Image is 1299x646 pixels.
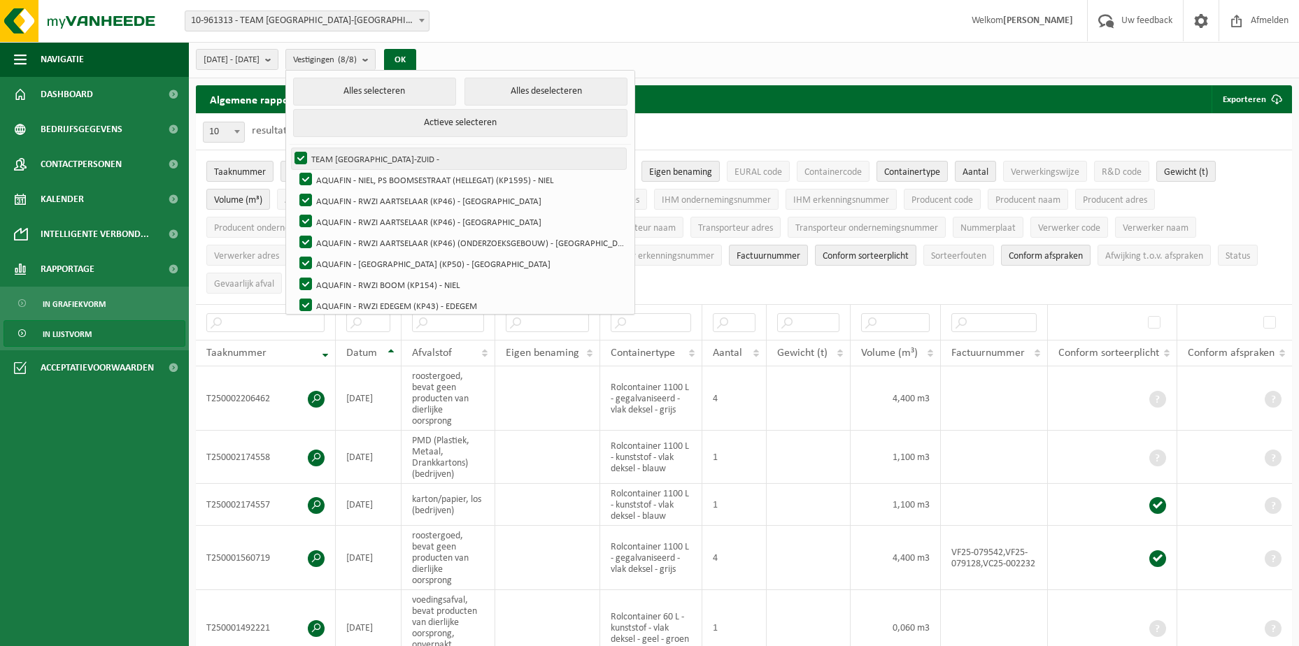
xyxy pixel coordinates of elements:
label: AQUAFIN - RWZI AARTSELAAR (KP46) - [GEOGRAPHIC_DATA] [297,211,626,232]
span: Afvalstof [412,347,452,359]
td: T250001560719 [196,526,336,590]
td: T250002174557 [196,484,336,526]
span: Taaknummer [206,347,267,359]
td: 4,400 m3 [851,526,941,590]
span: Sorteerfouten [931,251,986,261]
button: Gewicht (t)Gewicht (t): Activate to sort [1156,161,1216,182]
span: IHM erkenningsnummer [793,195,889,206]
button: Alles selecteren [293,78,456,106]
label: AQUAFIN - RWZI EDEGEM (KP43) - EDEGEM [297,295,626,316]
span: IHM ondernemingsnummer [662,195,771,206]
span: Aantal [713,347,742,359]
span: Producent adres [1083,195,1147,206]
button: FactuurnummerFactuurnummer: Activate to sort [729,245,808,266]
span: Containertype [611,347,675,359]
span: Aantal [963,167,988,178]
button: DatumDatum: Activate to sort [281,161,323,182]
label: AQUAFIN - RWZI BOOM (KP154) - NIEL [297,274,626,295]
span: Volume (m³) [214,195,262,206]
td: 4,400 m3 [851,366,941,431]
button: Producent naamProducent naam: Activate to sort [988,189,1068,210]
span: 10 [203,122,245,143]
td: 1,100 m3 [851,431,941,484]
button: Volume (m³)Volume (m³): Activate to sort [206,189,270,210]
span: Verwerkingswijze [1011,167,1079,178]
td: 4 [702,526,767,590]
span: Containertype [884,167,940,178]
strong: [PERSON_NAME] [1003,15,1073,26]
button: VerwerkingswijzeVerwerkingswijze: Activate to sort [1003,161,1087,182]
button: ContainertypeContainertype: Activate to sort [876,161,948,182]
td: [DATE] [336,526,402,590]
button: Exporteren [1212,85,1291,113]
span: Eigen benaming [649,167,712,178]
td: 1,100 m3 [851,484,941,526]
span: Dashboard [41,77,93,112]
td: Rolcontainer 1100 L - kunststof - vlak deksel - blauw [600,484,702,526]
button: IHM erkenningsnummerIHM erkenningsnummer: Activate to sort [786,189,897,210]
button: Actieve selecteren [293,109,627,137]
span: Kalender [41,182,84,217]
button: Producent adresProducent adres: Activate to sort [1075,189,1155,210]
span: Taaknummer [214,167,266,178]
label: TEAM [GEOGRAPHIC_DATA]-ZUID - [292,148,626,169]
button: StatusStatus: Activate to sort [1218,245,1258,266]
span: Gewicht (t) [777,347,828,359]
button: AndereAndere: Activate to sort [277,189,321,210]
span: Gevaarlijk afval [214,279,274,289]
button: R&D codeR&amp;D code: Activate to sort [1094,161,1149,182]
h2: Algemene rapportering [196,85,336,113]
button: Transporteur naamTransporteur naam: Activate to sort [592,217,683,238]
span: Andere [285,195,313,206]
label: AQUAFIN - RWZI AARTSELAAR (KP46) (ONDERZOEKSGEBOUW) - [GEOGRAPHIC_DATA] [297,232,626,253]
span: Intelligente verbond... [41,217,149,252]
span: Status [1226,251,1250,261]
span: Volume (m³) [861,347,918,359]
span: Producent code [911,195,973,206]
span: In lijstvorm [43,321,92,347]
span: Producent naam [995,195,1060,206]
td: karton/papier, los (bedrijven) [402,484,495,526]
button: TaaknummerTaaknummer: Activate to remove sorting [206,161,274,182]
span: Datum [346,347,377,359]
span: Vestigingen [293,50,357,71]
td: [DATE] [336,431,402,484]
span: R&D code [1102,167,1142,178]
span: In grafiekvorm [43,291,106,317]
span: Verwerker code [1038,223,1100,234]
button: Transporteur adresTransporteur adres: Activate to sort [690,217,781,238]
button: SorteerfoutenSorteerfouten: Activate to sort [923,245,994,266]
button: Afwijking t.o.v. afsprakenAfwijking t.o.v. afspraken: Activate to sort [1098,245,1211,266]
span: Transporteur ondernemingsnummer [795,223,938,234]
span: Factuurnummer [737,251,800,261]
td: PMD (Plastiek, Metaal, Drankkartons) (bedrijven) [402,431,495,484]
span: Contactpersonen [41,147,122,182]
button: Producent ondernemingsnummerProducent ondernemingsnummer: Activate to sort [206,217,354,238]
button: Gevaarlijk afval : Activate to sort [206,273,282,294]
span: 10-961313 - TEAM ANTWERPEN-ZUID [185,10,430,31]
label: AQUAFIN - [GEOGRAPHIC_DATA] (KP50) - [GEOGRAPHIC_DATA] [297,253,626,274]
td: Rolcontainer 1100 L - gegalvaniseerd - vlak deksel - grijs [600,526,702,590]
button: Verwerker erkenningsnummerVerwerker erkenningsnummer: Activate to sort [587,245,722,266]
td: 1 [702,484,767,526]
a: In lijstvorm [3,320,185,347]
button: OK [384,49,416,71]
span: Gewicht (t) [1164,167,1208,178]
td: T250002206462 [196,366,336,431]
span: Containercode [804,167,862,178]
td: Rolcontainer 1100 L - gegalvaniseerd - vlak deksel - grijs [600,366,702,431]
td: Rolcontainer 1100 L - kunststof - vlak deksel - blauw [600,431,702,484]
span: Transporteur adres [698,223,773,234]
button: IHM ondernemingsnummerIHM ondernemingsnummer: Activate to sort [654,189,779,210]
button: Conform sorteerplicht : Activate to sort [815,245,916,266]
td: [DATE] [336,484,402,526]
span: Verwerker adres [214,251,279,261]
span: Factuurnummer [951,347,1025,359]
a: In grafiekvorm [3,290,185,317]
span: Transporteur naam [600,223,676,234]
button: [DATE] - [DATE] [196,49,278,70]
span: 10-961313 - TEAM ANTWERPEN-ZUID [185,11,429,31]
span: Conform sorteerplicht [1058,347,1159,359]
button: EURAL codeEURAL code: Activate to sort [727,161,790,182]
span: Eigen benaming [506,347,579,359]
